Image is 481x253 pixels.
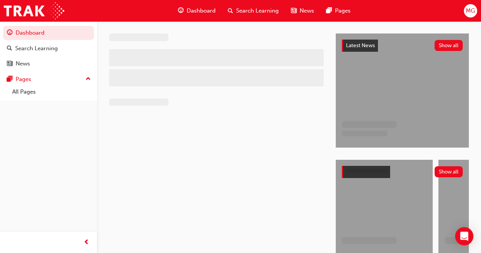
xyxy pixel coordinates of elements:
span: Pages [335,6,351,15]
span: news-icon [7,60,13,67]
span: guage-icon [7,30,13,37]
button: Show all [435,166,463,177]
a: Search Learning [3,41,94,56]
div: Search Learning [15,44,58,53]
span: search-icon [228,6,233,16]
span: guage-icon [178,6,184,16]
button: Show all [435,40,463,51]
button: Pages [3,72,94,86]
span: pages-icon [7,76,13,83]
span: Dashboard [187,6,216,15]
div: Pages [16,75,31,84]
div: Open Intercom Messenger [455,227,473,245]
img: Trak [4,2,64,19]
a: Dashboard [3,26,94,40]
span: pages-icon [326,6,332,16]
button: DashboardSearch LearningNews [3,24,94,72]
a: Show all [342,166,463,178]
span: prev-icon [84,238,89,247]
span: up-icon [86,74,91,84]
span: news-icon [291,6,297,16]
a: guage-iconDashboard [172,3,222,19]
a: news-iconNews [285,3,320,19]
a: News [3,57,94,71]
a: All Pages [9,86,94,98]
span: MG [466,6,475,15]
span: search-icon [7,45,12,52]
div: News [16,59,30,68]
a: search-iconSearch Learning [222,3,285,19]
span: Latest News [346,42,375,49]
span: News [300,6,314,15]
button: MG [464,4,477,18]
span: Search Learning [236,6,279,15]
a: pages-iconPages [320,3,357,19]
a: Latest NewsShow all [342,40,463,52]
